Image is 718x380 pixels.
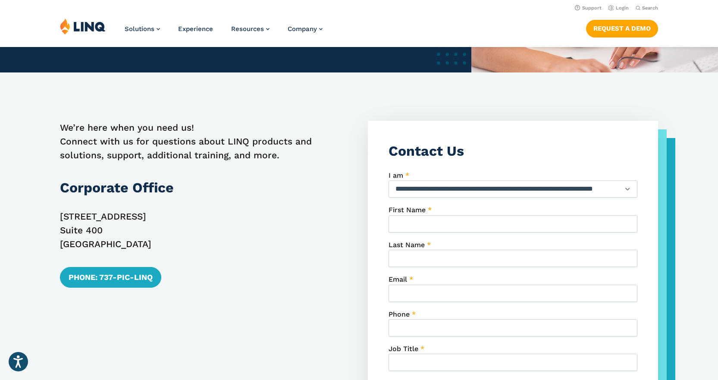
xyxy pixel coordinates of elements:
span: I am [389,171,403,179]
a: Solutions [125,25,160,33]
nav: Primary Navigation [125,18,323,47]
span: Search [642,5,658,11]
span: Job Title [389,345,418,353]
span: Last Name [389,241,425,249]
img: LINQ | K‑12 Software [60,18,106,35]
a: Request a Demo [586,20,658,37]
span: Phone [389,310,410,318]
p: [STREET_ADDRESS] Suite 400 [GEOGRAPHIC_DATA] [60,210,350,251]
p: We’re here when you need us! Connect with us for questions about LINQ products and solutions, sup... [60,121,350,162]
a: Login [608,5,629,11]
iframe: Chat Window [678,342,705,369]
h3: Contact Us [389,141,637,161]
h3: Corporate Office [60,178,350,198]
span: Email [389,275,407,283]
a: Resources [231,25,270,33]
button: Open Search Bar [636,5,658,11]
nav: Button Navigation [586,18,658,37]
span: Resources [231,25,264,33]
span: Company [288,25,317,33]
a: Support [575,5,602,11]
span: Solutions [125,25,154,33]
span: First Name [389,206,426,214]
a: Company [288,25,323,33]
a: Phone: 737-PIC-LINQ [60,267,161,288]
a: Experience [178,25,213,33]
